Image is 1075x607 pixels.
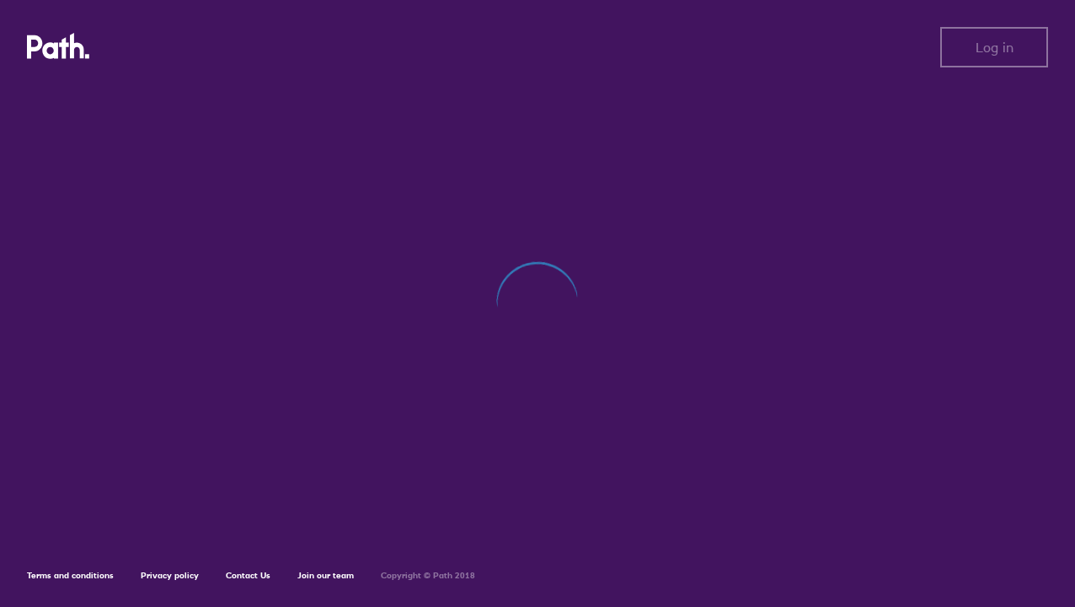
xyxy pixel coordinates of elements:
[141,570,199,581] a: Privacy policy
[27,570,114,581] a: Terms and conditions
[226,570,270,581] a: Contact Us
[381,571,475,581] h6: Copyright © Path 2018
[940,27,1048,67] button: Log in
[297,570,354,581] a: Join our team
[976,40,1013,55] span: Log in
